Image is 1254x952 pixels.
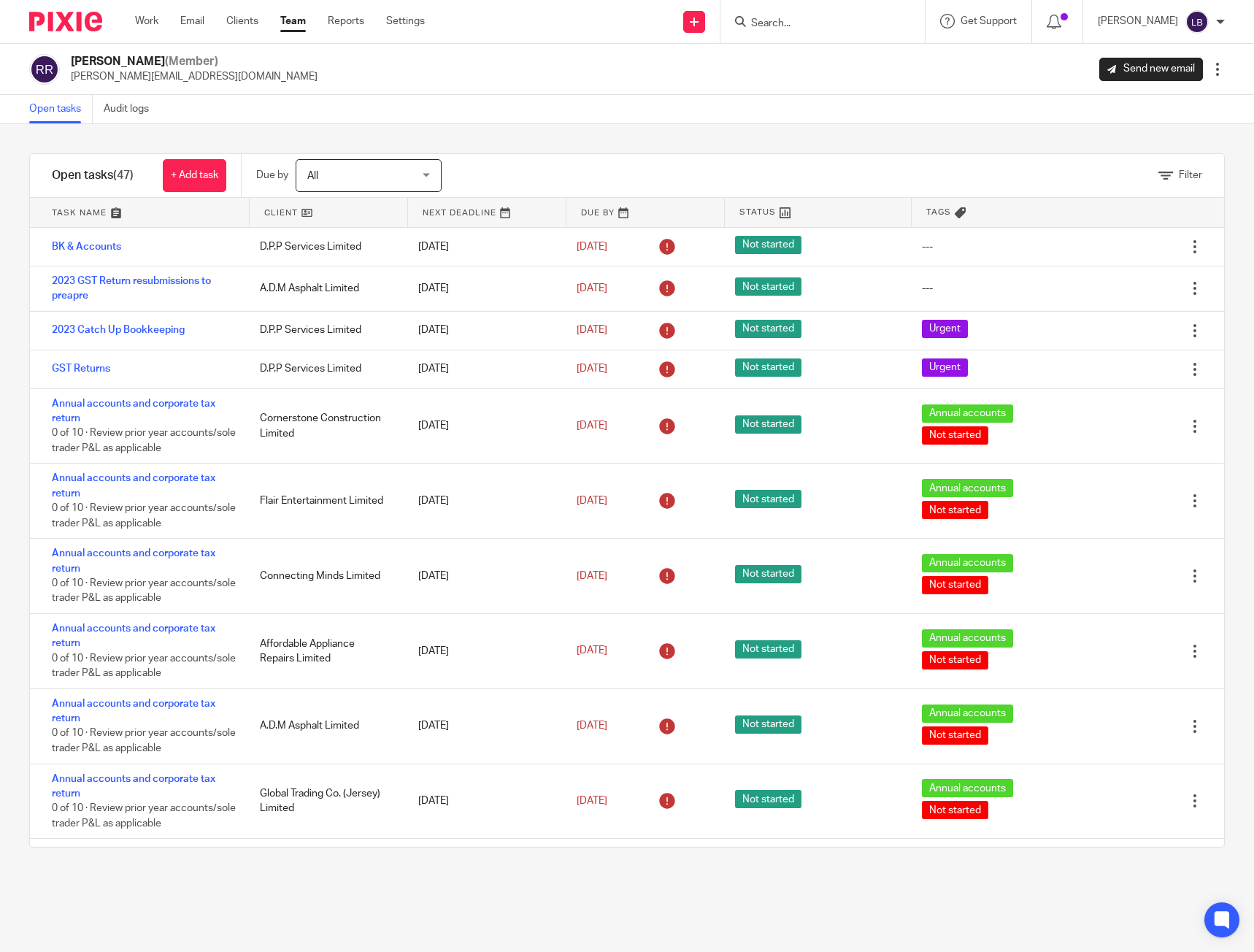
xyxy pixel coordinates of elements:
span: 0 of 10 · Review prior year accounts/sole trader P&L as applicable [52,578,236,604]
span: [DATE] [577,242,607,252]
span: Not started [735,320,801,338]
span: Not started [735,790,801,808]
span: [DATE] [577,364,607,374]
span: Tags [926,206,951,218]
div: [DATE] [404,711,562,740]
div: [DATE] [404,232,562,261]
img: svg%3E [1185,10,1209,34]
a: Clients [226,14,258,28]
span: 0 of 10 · Review prior year accounts/sole trader P&L as applicable [52,803,236,829]
span: Get Support [961,16,1017,26]
span: Not started [735,490,801,508]
div: D.P.P Services Limited [245,232,404,261]
div: --- [922,239,933,254]
span: Annual accounts [922,404,1013,423]
a: Send new email [1099,58,1203,81]
span: Not started [922,576,988,594]
span: 0 of 10 · Review prior year accounts/sole trader P&L as applicable [52,653,236,679]
img: svg%3E [29,54,60,85]
a: Annual accounts and corporate tax return [52,548,215,573]
span: Not started [735,565,801,583]
div: [DATE] [404,561,562,591]
span: Not started [735,715,801,734]
a: BK & Accounts [52,242,121,252]
span: Not started [735,358,801,377]
span: [DATE] [577,796,607,806]
span: [DATE] [577,721,607,731]
input: Search [750,18,881,31]
div: D.P.P Services Limited [245,315,404,345]
span: Annual accounts [922,705,1013,723]
div: Connecting Minds Limited [245,561,404,591]
span: 0 of 10 · Review prior year accounts/sole trader P&L as applicable [52,503,236,529]
span: Urgent [922,320,968,338]
span: Annual accounts [922,629,1013,648]
div: [DATE] [404,354,562,383]
a: Work [135,14,158,28]
span: Annual accounts [922,779,1013,797]
span: [DATE] [577,496,607,506]
a: Reports [328,14,364,28]
span: Not started [735,415,801,434]
div: Affordable Appliance Repairs Limited [245,629,404,674]
div: Flair Entertainment Limited [245,486,404,515]
div: Cornerstone Construction Limited [245,404,404,448]
div: [DATE] [404,786,562,815]
span: Not started [735,640,801,659]
a: Settings [386,14,425,28]
a: 2023 Catch Up Bookkeeping [52,325,185,335]
div: Global Trading Co. (Jersey) Limited [245,779,404,824]
span: Not started [922,726,988,745]
div: [DATE] [404,486,562,515]
span: [DATE] [577,571,607,581]
div: [DATE] [404,411,562,440]
img: Pixie [29,12,102,31]
span: (Member) [165,55,218,67]
div: [DATE] [404,274,562,303]
a: Annual accounts and corporate tax return [52,774,215,799]
span: Not started [922,501,988,519]
p: [PERSON_NAME] [1098,14,1178,28]
span: Annual accounts [922,554,1013,572]
a: Email [180,14,204,28]
a: Annual accounts and corporate tax return [52,623,215,648]
span: Not started [922,651,988,669]
a: + Add task [163,159,226,192]
span: Status [739,206,776,218]
span: Filter [1179,170,1202,180]
span: [DATE] [577,421,607,431]
a: GST Returns [52,364,110,374]
span: (47) [113,169,134,181]
a: 2023 GST Return resubmissions to preapre [52,276,211,301]
span: 0 of 10 · Review prior year accounts/sole trader P&L as applicable [52,429,236,454]
a: Team [280,14,306,28]
div: [DATE] [404,637,562,666]
div: --- [922,281,933,296]
span: [DATE] [577,646,607,656]
a: Open tasks [29,95,93,123]
a: Annual accounts and corporate tax return [52,699,215,723]
span: [DATE] [577,283,607,293]
span: Not started [735,236,801,254]
p: [PERSON_NAME][EMAIL_ADDRESS][DOMAIN_NAME] [71,69,318,84]
h1: Open tasks [52,168,134,183]
span: Not started [735,277,801,296]
p: Due by [256,168,288,183]
h2: [PERSON_NAME] [71,54,318,69]
span: Annual accounts [922,479,1013,497]
div: D.P.P Services Limited [245,354,404,383]
a: Annual accounts and corporate tax return [52,473,215,498]
div: [DATE] [404,315,562,345]
div: A.D.M Asphalt Limited [245,274,404,303]
div: A.D.M Asphalt Limited [245,711,404,740]
a: Audit logs [104,95,160,123]
span: [DATE] [577,325,607,335]
a: Annual accounts and corporate tax return [52,399,215,423]
span: Not started [922,426,988,445]
span: Urgent [922,358,968,377]
span: 0 of 10 · Review prior year accounts/sole trader P&L as applicable [52,729,236,754]
span: Not started [922,801,988,819]
span: All [307,171,318,181]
